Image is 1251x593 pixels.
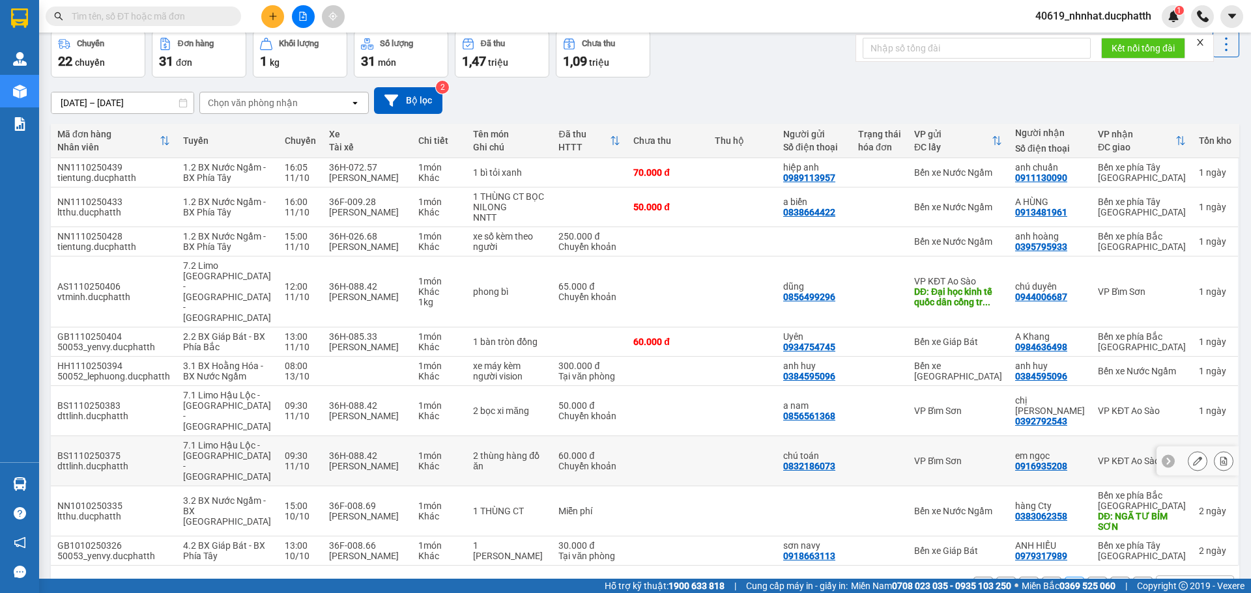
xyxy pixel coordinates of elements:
div: Bến xe [GEOGRAPHIC_DATA] [914,361,1002,381]
div: [PERSON_NAME] [329,461,405,471]
div: 11/10 [285,207,316,217]
div: VP Bỉm Sơn [1098,286,1186,297]
span: ngày [1206,366,1226,376]
button: Đơn hàng31đơn [152,31,246,77]
span: 40619_nhnhat.ducphatth [1025,8,1162,24]
div: NN1110250428 [57,231,170,241]
div: 1 [1199,406,1231,416]
div: 16:05 [285,162,316,172]
span: search [54,12,63,21]
div: chị vân [1015,395,1085,416]
div: 16:00 [285,197,316,207]
span: triệu [488,57,508,68]
button: Đã thu1,47 triệu [455,31,549,77]
div: 2 [1199,545,1231,556]
div: 36F-008.69 [329,501,405,511]
div: VP Bỉm Sơn [914,456,1002,466]
span: ⚪️ [1014,583,1018,588]
span: 22 [58,53,72,69]
span: caret-down [1226,10,1238,22]
div: 0918663113 [783,551,835,561]
div: 1 [1199,167,1231,178]
div: tientung.ducphatth [57,241,170,252]
div: [PERSON_NAME] [329,292,405,302]
button: caret-down [1220,5,1243,28]
div: 1 [1199,236,1231,247]
div: VP nhận [1098,129,1175,139]
div: 60.000 đ [633,337,701,347]
div: Khối lượng [279,39,319,48]
div: 50052_lephuong.ducphatth [57,371,170,381]
div: 0979317989 [1015,551,1067,561]
div: tientung.ducphatth [57,172,170,183]
sup: 2 [436,81,449,94]
span: ngày [1206,286,1226,297]
span: 1 [260,53,267,69]
div: DĐ: Đại học kinh tế quốc dân cổng trần đại nghĩa [914,286,1002,307]
img: icon-new-feature [1168,10,1179,22]
div: 1 bàn tròn đồng [473,337,545,347]
div: anh hoàng [1015,231,1085,241]
span: 31 [361,53,375,69]
span: Miền Bắc [1022,579,1115,593]
div: VP KĐT Ao Sào [1098,406,1186,416]
div: Tại văn phòng [558,371,620,381]
div: GB1110250404 [57,331,170,342]
div: 0916935208 [1015,461,1067,471]
img: logo-vxr [11,8,28,28]
div: Chuyến [285,135,316,146]
div: 1 món [418,162,461,172]
div: vtminh.ducphatth [57,292,170,302]
input: Nhập số tổng đài [863,38,1091,59]
div: Tồn kho [1199,135,1231,146]
div: Bến xe Giáp Bát [914,337,1002,347]
th: Toggle SortBy [908,124,1009,158]
div: Chuyển khoản [558,411,620,421]
span: close [1196,38,1205,47]
div: 65.000 đ [558,281,620,292]
span: ngày [1206,406,1226,416]
div: 1 thùng sơn [473,540,545,561]
div: HH1110250394 [57,361,170,371]
span: 3.2 BX Nước Ngầm - BX [GEOGRAPHIC_DATA] [183,495,271,527]
div: 15:00 [285,231,316,241]
div: Chọn văn phòng nhận [208,96,298,109]
span: 3.1 BX Hoằng Hóa - BX Nước Ngầm [183,361,263,381]
div: [PERSON_NAME] [329,207,405,217]
div: ĐC giao [1098,142,1175,152]
img: solution-icon [13,117,27,131]
div: 1 THÙNG CT [473,506,545,516]
div: Đơn hàng [178,39,214,48]
span: notification [14,536,26,549]
div: Chi tiết [418,135,461,146]
div: dttlinh.ducphatth [57,411,170,421]
div: 36H-088.42 [329,450,405,461]
div: 50053_yenvy.ducphatth [57,551,170,561]
span: 7.1 Limo Hậu Lộc - [GEOGRAPHIC_DATA] - [GEOGRAPHIC_DATA] [183,390,271,432]
span: 31 [159,53,173,69]
div: DĐ: NGÃ TƯ BỈM SƠN [1098,511,1186,532]
div: 1 kg [418,297,461,307]
span: 1 [1177,6,1181,15]
div: 1 THÙNG CT BỌC NILONG [473,191,545,212]
img: warehouse-icon [13,477,27,491]
strong: 1900 633 818 [669,581,725,591]
div: Bến xe Nước Ngầm [1098,366,1186,376]
div: 36H-088.42 [329,400,405,411]
button: Khối lượng1kg [253,31,347,77]
div: Bến xe phía Tây [GEOGRAPHIC_DATA] [1098,540,1186,561]
span: 2.2 BX Giáp Bát - BX Phía Bắc [183,331,265,352]
svg: open [350,98,360,108]
div: Khác [418,551,461,561]
div: 11/10 [285,172,316,183]
span: | [1125,579,1127,593]
div: 2 [1199,506,1231,516]
div: 0989113957 [783,172,835,183]
div: 50.000 đ [558,400,620,411]
span: plus [268,12,278,21]
div: dttlinh.ducphatth [57,461,170,471]
span: 1.2 BX Nước Ngầm - BX Phía Tây [183,162,266,183]
div: GB1010250326 [57,540,170,551]
span: ngày [1206,236,1226,247]
div: 2 bọc xi măng [473,406,545,416]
